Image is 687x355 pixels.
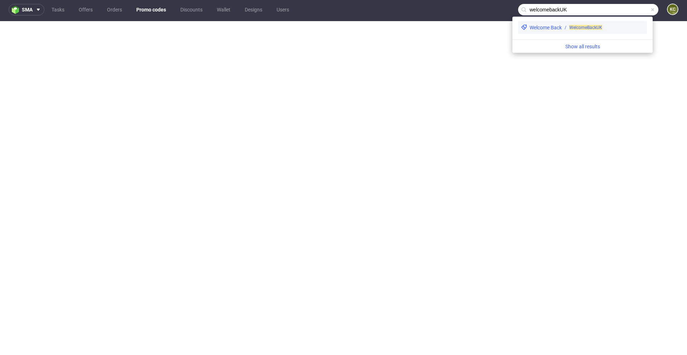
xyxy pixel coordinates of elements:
[240,4,267,15] a: Designs
[272,4,293,15] a: Users
[515,43,650,50] a: Show all results
[74,4,97,15] a: Offers
[22,7,33,12] span: sma
[530,24,562,31] div: Welcome Back
[569,25,602,30] span: WelcomeBackUK
[668,4,678,14] figcaption: KC
[9,4,44,15] button: sma
[103,4,126,15] a: Orders
[47,4,69,15] a: Tasks
[213,4,235,15] a: Wallet
[12,6,22,14] img: logo
[176,4,207,15] a: Discounts
[132,4,170,15] a: Promo codes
